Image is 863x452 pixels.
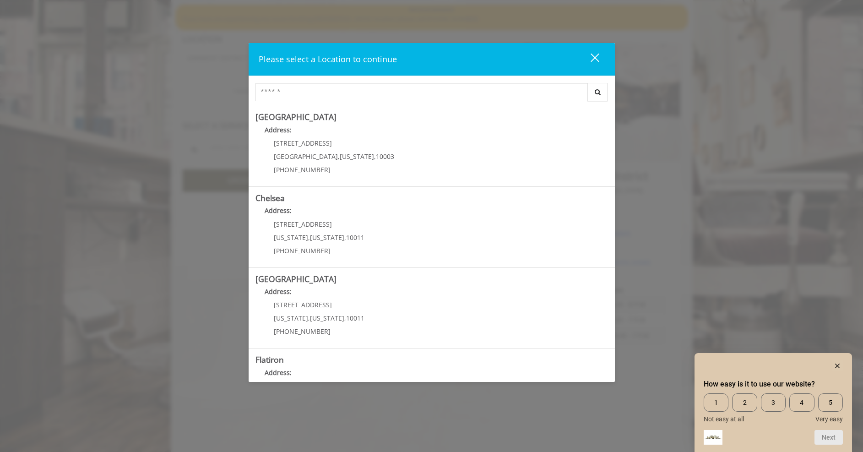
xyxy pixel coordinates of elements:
span: [US_STATE] [274,233,308,242]
input: Search Center [255,83,588,101]
span: [PHONE_NUMBER] [274,246,331,255]
span: 4 [789,393,814,412]
div: How easy is it to use our website? Select an option from 1 to 5, with 1 being Not easy at all and... [704,360,843,445]
span: 10011 [346,233,364,242]
span: [PHONE_NUMBER] [274,165,331,174]
b: Address: [265,125,292,134]
b: Address: [265,206,292,215]
i: Search button [592,89,603,95]
span: [US_STATE] [310,233,344,242]
button: Hide survey [832,360,843,371]
span: , [344,314,346,322]
span: [STREET_ADDRESS] [274,139,332,147]
span: , [308,233,310,242]
span: Not easy at all [704,415,744,423]
b: [GEOGRAPHIC_DATA] [255,273,337,284]
span: 2 [732,393,757,412]
div: close dialog [580,53,598,66]
span: 10011 [346,314,364,322]
b: Address: [265,368,292,377]
span: , [344,233,346,242]
span: [US_STATE] [310,314,344,322]
span: , [338,152,340,161]
b: Flatiron [255,354,284,365]
span: 10003 [376,152,394,161]
b: Address: [265,287,292,296]
span: 5 [818,393,843,412]
span: [STREET_ADDRESS] [274,220,332,229]
span: [PHONE_NUMBER] [274,327,331,336]
span: 1 [704,393,728,412]
span: Very easy [815,415,843,423]
span: , [374,152,376,161]
span: [GEOGRAPHIC_DATA] [274,152,338,161]
div: How easy is it to use our website? Select an option from 1 to 5, with 1 being Not easy at all and... [704,393,843,423]
span: , [308,314,310,322]
span: [US_STATE] [340,152,374,161]
b: Chelsea [255,192,285,203]
h2: How easy is it to use our website? Select an option from 1 to 5, with 1 being Not easy at all and... [704,379,843,390]
span: Please select a Location to continue [259,54,397,65]
div: Center Select [255,83,608,106]
button: Next question [814,430,843,445]
span: 3 [761,393,786,412]
span: [US_STATE] [274,314,308,322]
b: [GEOGRAPHIC_DATA] [255,111,337,122]
button: close dialog [574,50,605,69]
span: [STREET_ADDRESS] [274,300,332,309]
